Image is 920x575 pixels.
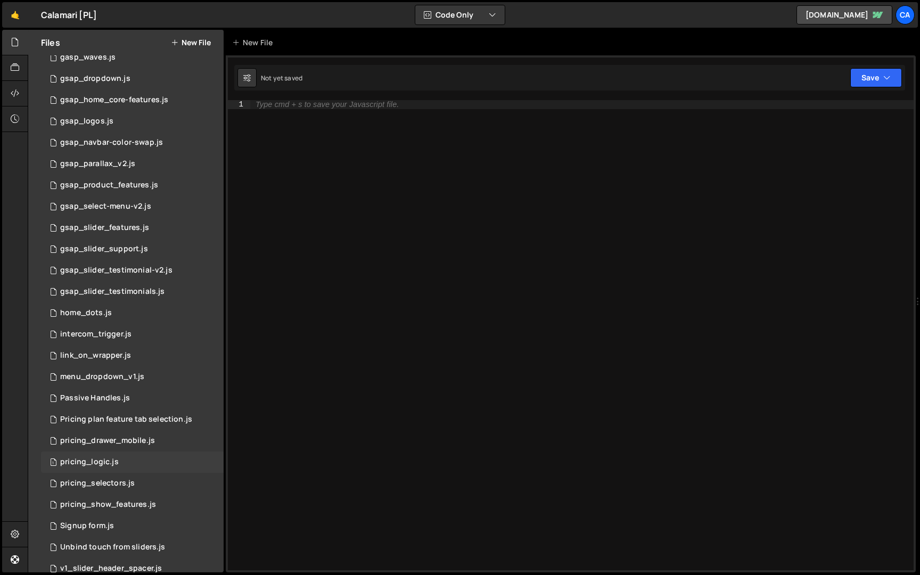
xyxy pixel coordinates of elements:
a: 🤙 [2,2,28,28]
div: gsap_slider_testimonials.js [60,287,165,297]
div: link_on_wrapper.js [60,351,131,360]
div: 7764/15462.js [41,175,224,196]
div: gsap_home_core-features.js [60,95,168,105]
div: gsap_select-menu-v2.js [60,202,151,211]
div: Type cmd + s to save your Javascript file. [256,101,399,109]
div: 7764/15473.js [41,515,224,537]
div: 7764/19917.js [41,260,224,281]
div: 7764/16589.js [41,217,224,239]
div: 7764/15900.js [41,68,224,89]
div: pricing_show_features.js [60,500,156,510]
div: 7764/15458.js [41,153,224,175]
div: 7764/15472.js [41,409,224,430]
div: intercom_trigger.js [60,330,132,339]
div: Signup form.js [60,521,114,531]
div: gsap_slider_support.js [60,244,148,254]
div: home_dots.js [60,308,112,318]
div: gsap_slider_features.js [60,223,149,233]
div: 7764/24067.js [41,430,224,451]
button: Save [850,68,902,87]
div: 7764/15902.js [41,239,224,260]
div: gsap_product_features.js [60,180,158,190]
div: gasp_waves.js [60,53,116,62]
div: 7764/15455.js [41,111,224,132]
a: Ca [896,5,915,24]
button: New File [171,38,211,47]
div: Calamari [PL] [41,9,97,21]
div: Unbind touch from sliders.js [60,543,165,552]
div: Not yet saved [261,73,302,83]
div: 7764/19866.js [41,89,224,111]
div: gsap_dropdown.js [60,74,130,84]
div: 7764/24069.js [41,494,224,515]
div: 7764/24068.js [41,451,224,473]
div: v1_slider_header_spacer.js [60,564,162,573]
div: Passive Handles.js [60,393,130,403]
div: 1 [228,100,250,109]
a: [DOMAIN_NAME] [796,5,892,24]
div: gsap_slider_testimonial-v2.js [60,266,172,275]
div: 7764/15461.js [41,47,224,68]
h2: Files [41,37,60,48]
div: Pricing plan feature tab selection.js [60,415,192,424]
div: 7764/31373.js [41,345,224,366]
div: 7764/15475.js [41,537,224,558]
div: pricing_drawer_mobile.js [60,436,155,446]
div: 7764/23031.js [41,366,224,388]
div: 7764/34558.js [41,302,224,324]
div: menu_dropdown_v1.js [60,372,144,382]
div: gsap_navbar-color-swap.js [60,138,163,147]
div: gsap_logos.js [60,117,113,126]
div: pricing_selectors.js [60,479,135,488]
div: 7764/21511.js [41,196,224,217]
div: 7764/15457.js [41,132,224,153]
div: 7764/15471.js [41,388,224,409]
div: New File [232,37,277,48]
div: gsap_parallax_v2.js [60,159,135,169]
div: pricing_logic.js [60,457,119,467]
div: 7764/22118.js [41,324,224,345]
div: 7764/15460.js [41,281,224,302]
div: 7764/15467.js [41,473,224,494]
span: 1 [50,459,56,467]
button: Code Only [415,5,505,24]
